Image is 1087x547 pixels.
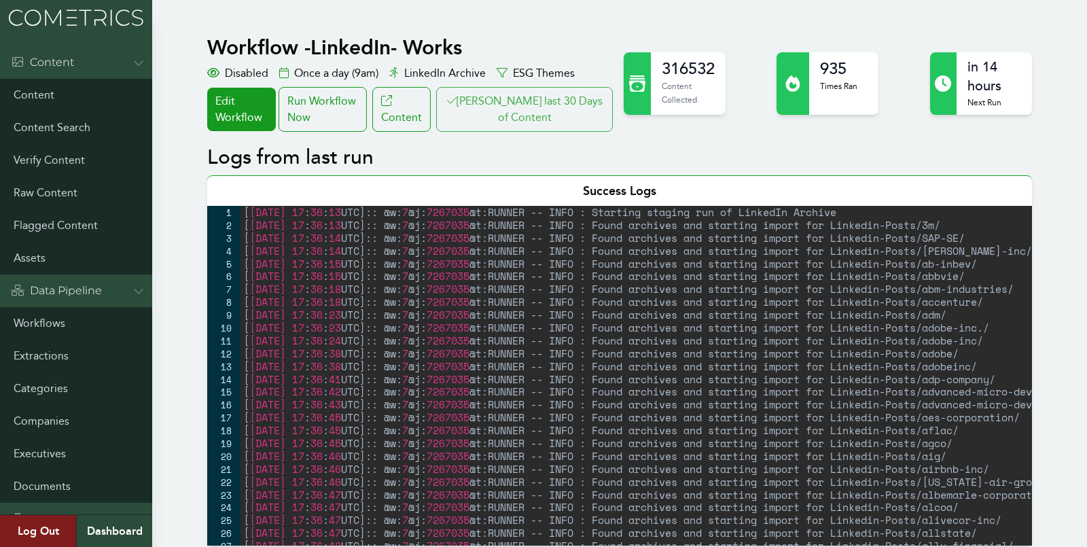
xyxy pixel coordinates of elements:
[662,80,715,106] p: Content Collected
[497,65,575,82] div: ESG Themes
[207,232,240,245] div: 3
[207,424,240,437] div: 18
[207,65,268,82] div: Disabled
[207,175,1031,206] div: Success Logs
[207,385,240,398] div: 15
[207,450,240,463] div: 20
[207,145,1031,170] h2: Logs from last run
[207,373,240,386] div: 14
[11,511,67,527] div: Admin
[207,258,240,270] div: 5
[207,514,240,527] div: 25
[207,219,240,232] div: 2
[389,65,486,82] div: LinkedIn Archive
[11,54,74,71] div: Content
[662,58,715,80] h2: 316532
[820,58,857,80] h2: 935
[207,398,240,411] div: 16
[207,245,240,258] div: 4
[279,87,367,132] div: Run Workflow Now
[279,65,378,82] div: Once a day (9am)
[207,411,240,424] div: 17
[207,347,240,360] div: 12
[436,87,613,132] button: [PERSON_NAME] last 30 Days of Content
[967,58,1020,96] h2: in 14 hours
[207,501,240,514] div: 24
[207,296,240,308] div: 8
[207,527,240,540] div: 26
[820,80,857,93] p: Times Ran
[207,334,240,347] div: 11
[207,489,240,501] div: 23
[207,476,240,489] div: 22
[207,321,240,334] div: 10
[967,96,1020,109] p: Next Run
[11,283,102,299] div: Data Pipeline
[207,35,616,60] h1: Workflow - LinkedIn- Works
[207,270,240,283] div: 6
[207,463,240,476] div: 21
[207,437,240,450] div: 19
[76,515,152,547] a: Dashboard
[207,308,240,321] div: 9
[372,87,431,132] a: Content
[207,88,275,131] a: Edit Workflow
[207,206,240,219] div: 1
[207,360,240,373] div: 13
[207,283,240,296] div: 7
